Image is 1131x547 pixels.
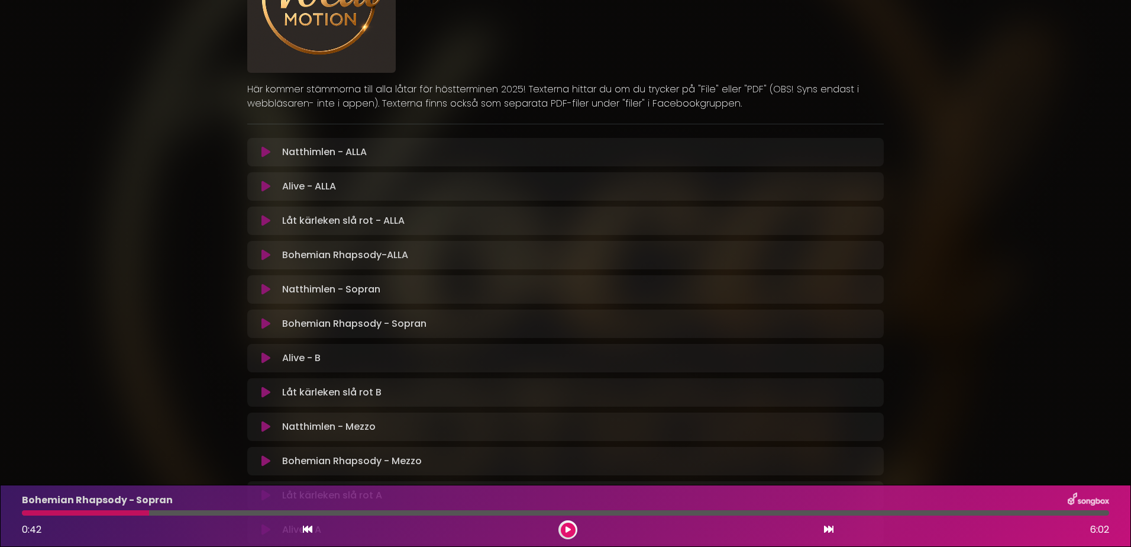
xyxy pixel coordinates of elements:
p: Låt kärleken slå rot B [282,385,382,400]
span: 6:02 [1090,523,1109,537]
span: 0:42 [22,523,41,536]
p: Alive - ALLA [282,179,336,194]
p: Bohemian Rhapsody-ALLA [282,248,408,262]
p: Natthimlen - Sopran [282,282,380,297]
p: Bohemian Rhapsody - Sopran [22,493,173,507]
p: Natthimlen - ALLA [282,145,367,159]
img: songbox-logo-white.png [1068,493,1109,508]
p: Här kommer stämmorna till alla låtar för höstterminen 2025! Texterna hittar du om du trycker på "... [247,82,884,111]
p: Låt kärleken slå rot - ALLA [282,214,405,228]
p: Natthimlen - Mezzo [282,420,376,434]
p: Bohemian Rhapsody - Mezzo [282,454,422,468]
p: Alive - B [282,351,321,365]
p: Bohemian Rhapsody - Sopran [282,317,426,331]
